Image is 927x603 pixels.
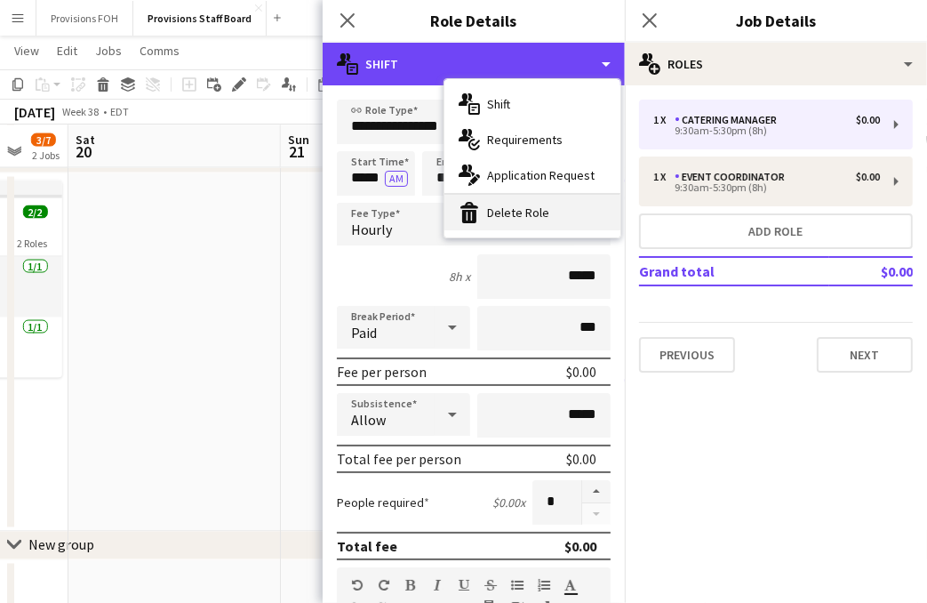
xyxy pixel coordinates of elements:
[856,171,880,183] div: $0.00
[625,9,927,32] h3: Job Details
[538,578,550,592] button: Ordered List
[564,537,596,555] div: $0.00
[564,578,577,592] button: Text Color
[625,43,927,85] div: Roles
[140,43,180,59] span: Comms
[449,269,470,285] div: 8h x
[76,132,95,148] span: Sat
[32,149,60,162] div: 2 Jobs
[18,237,48,250] span: 2 Roles
[351,221,392,238] span: Hourly
[404,578,417,592] button: Bold
[288,132,309,148] span: Sun
[385,171,408,187] button: AM
[28,536,94,554] div: New group
[133,1,267,36] button: Provisions Staff Board
[675,171,792,183] div: Event Coordinator
[487,167,595,183] span: Application Request
[582,480,611,503] button: Increase
[323,9,625,32] h3: Role Details
[492,494,525,511] div: $0.00 x
[351,324,377,342] span: Paid
[50,39,84,62] a: Edit
[14,103,55,121] div: [DATE]
[566,450,596,468] div: $0.00
[817,337,913,373] button: Next
[639,257,829,285] td: Grand total
[639,337,735,373] button: Previous
[484,578,497,592] button: Strikethrough
[59,105,103,118] span: Week 38
[487,132,563,148] span: Requirements
[337,537,397,555] div: Total fee
[110,105,129,118] div: EDT
[856,114,880,126] div: $0.00
[132,39,187,62] a: Comms
[57,43,77,59] span: Edit
[337,450,461,468] div: Total fee per person
[639,213,913,249] button: Add role
[458,578,470,592] button: Underline
[653,171,675,183] div: 1 x
[653,126,880,135] div: 9:30am-5:30pm (8h)
[829,257,913,285] td: $0.00
[431,578,444,592] button: Italic
[337,494,429,511] label: People required
[7,39,46,62] a: View
[511,578,523,592] button: Unordered List
[675,114,784,126] div: Catering Manager
[285,141,309,162] span: 21
[88,39,129,62] a: Jobs
[653,114,675,126] div: 1 x
[23,205,48,219] span: 2/2
[444,195,620,230] div: Delete Role
[337,363,427,381] div: Fee per person
[351,578,364,592] button: Undo
[323,43,625,85] div: Shift
[73,141,95,162] span: 20
[95,43,122,59] span: Jobs
[36,1,133,36] button: Provisions FOH
[378,578,390,592] button: Redo
[31,133,56,147] span: 3/7
[653,183,880,192] div: 9:30am-5:30pm (8h)
[14,43,39,59] span: View
[351,411,386,429] span: Allow
[566,363,596,381] div: $0.00
[487,96,510,112] span: Shift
